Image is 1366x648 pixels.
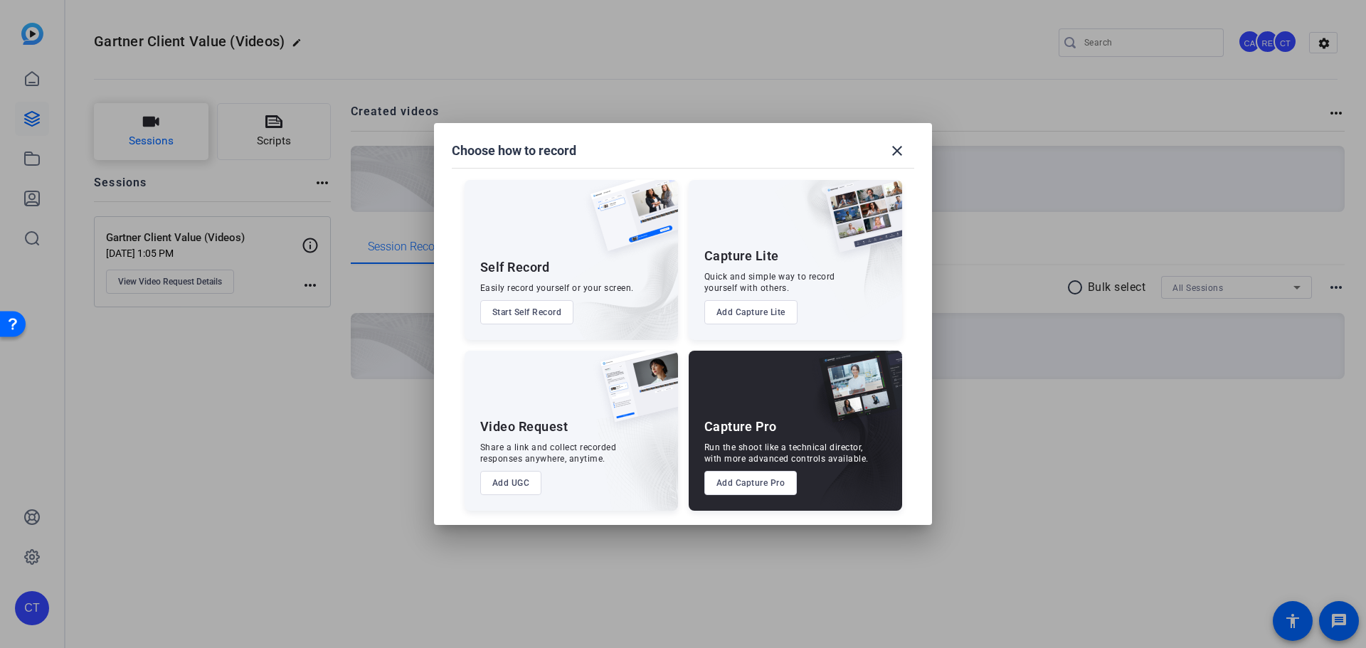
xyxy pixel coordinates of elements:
[480,442,617,464] div: Share a link and collect recorded responses anywhere, anytime.
[580,180,678,265] img: self-record.png
[480,471,542,495] button: Add UGC
[704,418,777,435] div: Capture Pro
[704,271,835,294] div: Quick and simple way to record yourself with others.
[889,142,906,159] mat-icon: close
[704,300,798,324] button: Add Capture Lite
[814,180,902,267] img: capture-lite.png
[704,471,798,495] button: Add Capture Pro
[775,180,902,322] img: embarkstudio-capture-lite.png
[480,282,634,294] div: Easily record yourself or your screen.
[704,442,869,464] div: Run the shoot like a technical director, with more advanced controls available.
[554,211,678,340] img: embarkstudio-self-record.png
[704,248,779,265] div: Capture Lite
[797,368,902,511] img: embarkstudio-capture-pro.png
[452,142,576,159] h1: Choose how to record
[480,300,574,324] button: Start Self Record
[590,351,678,437] img: ugc-content.png
[480,259,550,276] div: Self Record
[808,351,902,437] img: capture-pro.png
[480,418,568,435] div: Video Request
[595,395,678,511] img: embarkstudio-ugc-content.png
